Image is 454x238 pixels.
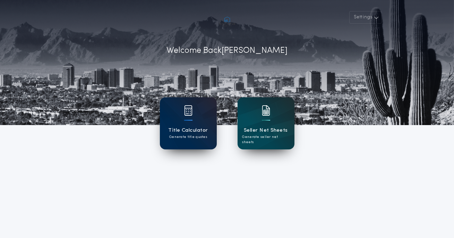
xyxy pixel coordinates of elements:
[244,126,288,134] h1: Seller Net Sheets
[168,126,208,134] h1: Title Calculator
[238,97,294,149] a: card iconSeller Net SheetsGenerate seller net sheets
[166,44,288,57] p: Welcome Back [PERSON_NAME]
[160,97,217,149] a: card iconTitle CalculatorGenerate title quotes
[184,105,192,116] img: card icon
[217,11,238,32] img: account-logo
[262,105,270,116] img: card icon
[169,134,207,140] p: Generate title quotes
[349,11,382,24] button: Settings
[242,134,290,145] p: Generate seller net sheets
